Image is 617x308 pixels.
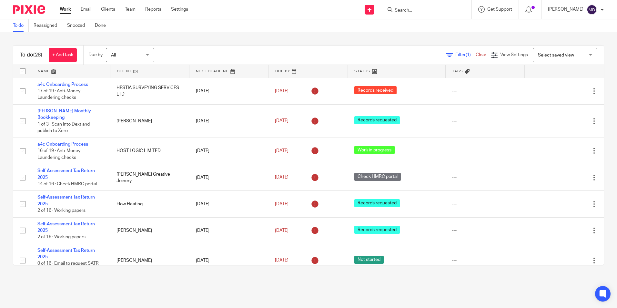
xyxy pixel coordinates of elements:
[49,48,77,62] a: + Add task
[354,256,384,264] span: Not started
[110,217,189,244] td: [PERSON_NAME]
[101,6,115,13] a: Clients
[189,138,268,164] td: [DATE]
[37,109,91,120] a: [PERSON_NAME] Monthly Bookkeeping
[452,257,518,264] div: ---
[110,138,189,164] td: HOST LOGIC LIMITED
[110,164,189,191] td: [PERSON_NAME] Creative Joinery
[394,8,452,14] input: Search
[189,217,268,244] td: [DATE]
[275,258,288,263] span: [DATE]
[189,104,268,138] td: [DATE]
[275,149,288,153] span: [DATE]
[189,78,268,104] td: [DATE]
[111,53,116,57] span: All
[189,244,268,277] td: [DATE]
[37,195,95,206] a: Self-Assessment Tax Return 2025
[275,89,288,93] span: [DATE]
[37,235,86,240] span: 2 of 16 · Working papers
[37,122,90,133] span: 1 of 3 · Scan into Dext and publish to Xero
[452,69,463,73] span: Tags
[37,208,86,213] span: 2 of 16 · Working papers
[110,244,189,277] td: [PERSON_NAME]
[37,262,99,273] span: 0 of 16 · Email to request SATR information
[37,222,95,233] a: Self-Assessment Tax Return 2025
[13,5,45,14] img: Pixie
[354,116,400,124] span: Records requested
[171,6,188,13] a: Settings
[37,142,88,147] a: a4c Onboarding Process
[354,86,397,94] span: Records received
[354,146,395,154] span: Work in progress
[110,78,189,104] td: HESTIA SURVEYING SERVICES LTD
[275,175,288,180] span: [DATE]
[452,88,518,94] div: ---
[60,6,71,13] a: Work
[452,174,518,181] div: ---
[275,202,288,206] span: [DATE]
[452,227,518,234] div: ---
[275,119,288,123] span: [DATE]
[110,191,189,217] td: Flow Heating
[33,52,42,57] span: (28)
[34,19,62,32] a: Reassigned
[354,226,400,234] span: Records requested
[37,149,80,160] span: 16 of 19 · Anti-Money Laundering checks
[452,201,518,207] div: ---
[37,182,97,186] span: 14 of 16 · Check HMRC portal
[452,148,518,154] div: ---
[110,104,189,138] td: [PERSON_NAME]
[452,118,518,124] div: ---
[538,53,574,57] span: Select saved view
[476,53,486,57] a: Clear
[37,89,80,100] span: 17 of 19 · Anti-Money Laundering checks
[95,19,111,32] a: Done
[189,191,268,217] td: [DATE]
[455,53,476,57] span: Filter
[13,19,29,32] a: To do
[88,52,103,58] p: Due by
[275,228,288,233] span: [DATE]
[37,169,95,180] a: Self-Assessment Tax Return 2025
[500,53,528,57] span: View Settings
[81,6,91,13] a: Email
[354,199,400,207] span: Records requested
[587,5,597,15] img: svg%3E
[354,173,401,181] span: Check HMRC portal
[37,248,95,259] a: Self-Assessment Tax Return 2025
[189,164,268,191] td: [DATE]
[20,52,42,58] h1: To do
[145,6,161,13] a: Reports
[125,6,136,13] a: Team
[487,7,512,12] span: Get Support
[466,53,471,57] span: (1)
[548,6,583,13] p: [PERSON_NAME]
[37,82,88,87] a: a4c Onboarding Process
[67,19,90,32] a: Snoozed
